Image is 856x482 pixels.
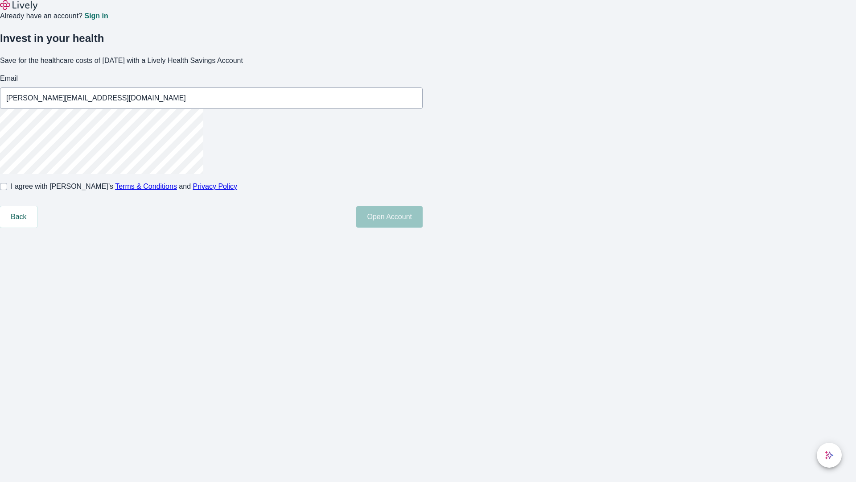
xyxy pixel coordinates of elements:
[825,451,834,460] svg: Lively AI Assistant
[817,443,842,468] button: chat
[84,12,108,20] a: Sign in
[11,181,237,192] span: I agree with [PERSON_NAME]’s and
[115,183,177,190] a: Terms & Conditions
[193,183,238,190] a: Privacy Policy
